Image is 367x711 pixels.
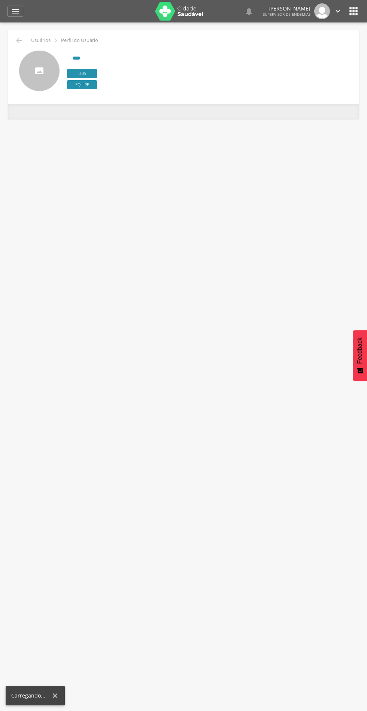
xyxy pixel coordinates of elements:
i:  [52,36,60,45]
span: Feedback [357,338,363,364]
span: Ubs [67,69,97,78]
i:  [245,7,254,16]
button: Feedback - Mostrar pesquisa [353,330,367,381]
p: Perfil do Usuário [61,37,98,43]
i:  [11,7,20,16]
p: Usuários [31,37,51,43]
i:  [334,7,342,15]
i: Voltar [15,36,24,45]
span: Supervisor de Endemias [263,12,310,17]
a:  [245,3,254,19]
a:  [7,6,23,17]
p: [PERSON_NAME] [263,6,310,11]
i:  [348,5,360,17]
a:  [334,3,342,19]
span: Equipe [67,80,97,90]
